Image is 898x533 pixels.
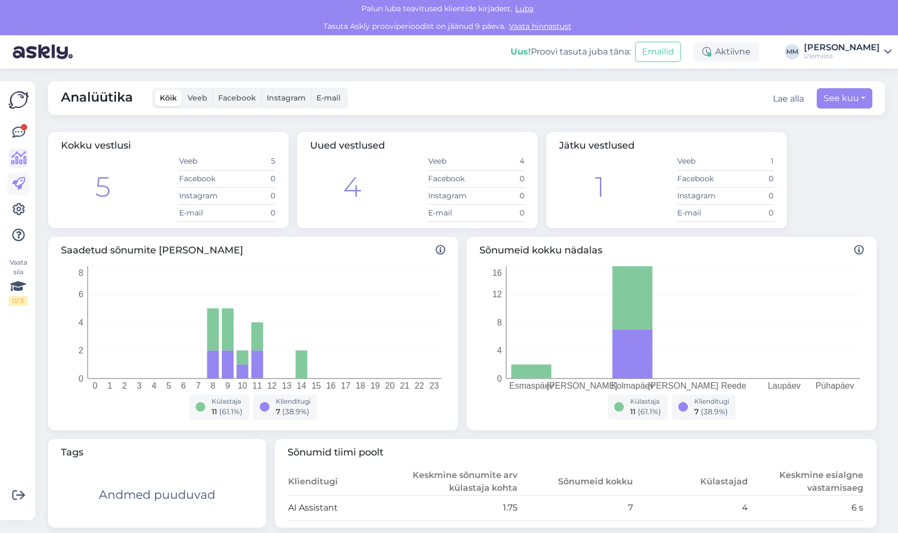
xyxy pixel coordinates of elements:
[181,381,186,390] tspan: 6
[196,381,200,390] tspan: 7
[429,381,439,390] tspan: 23
[326,381,336,390] tspan: 16
[694,42,759,61] div: Aktiivne
[402,468,518,496] th: Keskmine sõnumite arv külastaja kohta
[694,397,729,406] div: Klienditugi
[79,268,83,277] tspan: 8
[61,445,253,460] span: Tags
[218,93,256,103] span: Facebook
[725,204,774,221] td: 0
[61,88,133,109] span: Analüütika
[160,93,177,103] span: Kõik
[518,468,633,496] th: Sõnumeid kokku
[479,243,864,258] span: Sõnumeid kokku nädalas
[506,21,575,31] a: Vaata hinnastust
[804,43,892,60] a: [PERSON_NAME]Ülemiste
[9,90,29,110] img: Askly Logo
[630,407,636,416] span: 11
[817,88,872,109] button: See kuu
[79,374,83,383] tspan: 0
[725,187,774,204] td: 0
[648,381,718,391] tspan: [PERSON_NAME]
[282,381,291,390] tspan: 13
[282,407,309,416] span: ( 38.9 %)
[476,204,525,221] td: 0
[9,296,28,306] div: 0 / 3
[428,187,476,204] td: Instagram
[212,397,243,406] div: Külastaja
[179,170,227,187] td: Facebook
[476,170,525,187] td: 0
[179,204,227,221] td: E-mail
[61,140,131,151] span: Kokku vestlusi
[226,381,230,390] tspan: 9
[227,170,276,187] td: 0
[748,495,864,521] td: 6 s
[343,166,361,208] div: 4
[9,258,28,306] div: Vaata siia
[630,397,661,406] div: Külastaja
[211,381,215,390] tspan: 8
[492,290,502,299] tspan: 12
[402,495,518,521] td: 1.75
[212,407,217,416] span: 11
[595,166,605,208] div: 1
[677,204,725,221] td: E-mail
[95,166,111,208] div: 5
[497,318,502,327] tspan: 8
[288,445,864,460] span: Sõnumid tiimi poolt
[547,381,617,391] tspan: [PERSON_NAME]
[107,381,112,390] tspan: 1
[227,187,276,204] td: 0
[122,381,127,390] tspan: 2
[694,407,699,416] span: 7
[288,495,403,521] td: AI Assistant
[61,243,445,258] span: Saadetud sõnumite [PERSON_NAME]
[179,153,227,170] td: Veeb
[816,381,854,390] tspan: Pühapäev
[152,381,157,390] tspan: 4
[497,346,502,355] tspan: 4
[509,381,554,390] tspan: Esmaspäev
[785,44,800,59] div: MM
[512,4,537,13] span: Luba
[725,153,774,170] td: 1
[79,318,83,327] tspan: 4
[677,153,725,170] td: Veeb
[428,170,476,187] td: Facebook
[428,204,476,221] td: E-mail
[355,381,365,390] tspan: 18
[635,42,681,62] button: Emailid
[297,381,306,390] tspan: 14
[804,52,880,60] div: Ülemiste
[638,407,661,416] span: ( 61.1 %)
[267,381,277,390] tspan: 12
[768,381,800,390] tspan: Laupäev
[92,381,97,390] tspan: 0
[677,187,725,204] td: Instagram
[748,468,864,496] th: Keskmine esialgne vastamisaeg
[238,381,247,390] tspan: 10
[179,187,227,204] td: Instagram
[276,397,311,406] div: Klienditugi
[804,43,880,52] div: [PERSON_NAME]
[252,381,262,390] tspan: 11
[476,187,525,204] td: 0
[677,170,725,187] td: Facebook
[497,374,502,383] tspan: 0
[227,153,276,170] td: 5
[476,153,525,170] td: 4
[267,93,306,103] span: Instagram
[137,381,142,390] tspan: 3
[341,381,351,390] tspan: 17
[725,170,774,187] td: 0
[773,92,804,105] button: Lae alla
[510,45,631,58] div: Proovi tasuta juba täna:
[559,140,634,151] span: Jätku vestlused
[188,93,207,103] span: Veeb
[492,268,502,277] tspan: 16
[633,468,749,496] th: Külastajad
[415,381,424,390] tspan: 22
[276,407,280,416] span: 7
